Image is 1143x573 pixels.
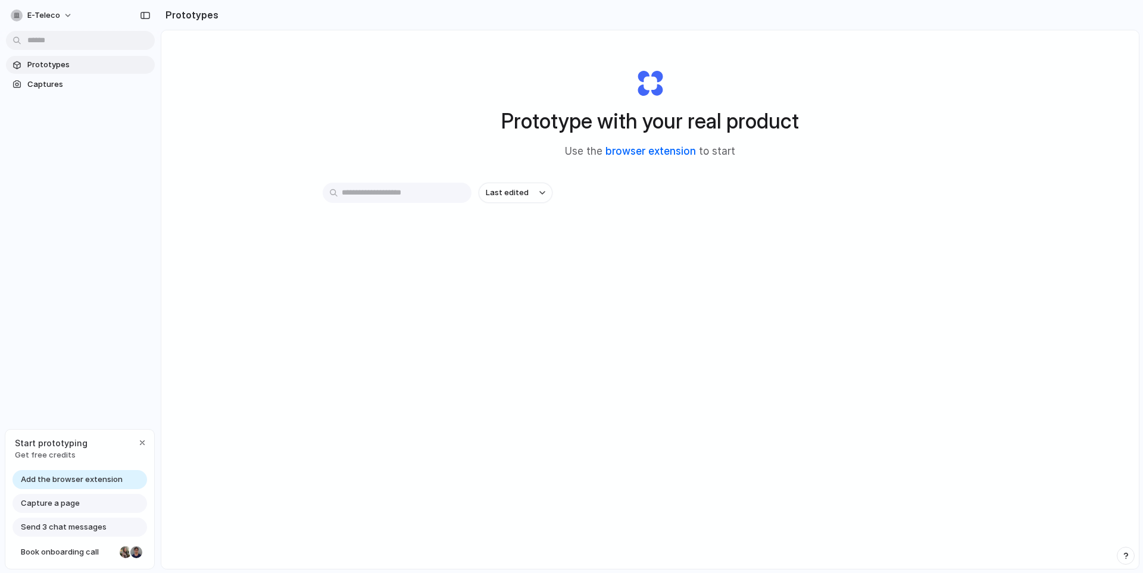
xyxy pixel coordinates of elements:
[565,144,735,159] span: Use the to start
[605,145,696,157] a: browser extension
[6,56,155,74] a: Prototypes
[15,449,88,461] span: Get free credits
[21,546,115,558] span: Book onboarding call
[27,79,150,90] span: Captures
[6,76,155,93] a: Captures
[21,474,123,486] span: Add the browser extension
[129,545,143,559] div: Christian Iacullo
[161,8,218,22] h2: Prototypes
[486,187,529,199] span: Last edited
[21,497,80,509] span: Capture a page
[27,59,150,71] span: Prototypes
[27,10,60,21] span: e-teleco
[501,105,799,137] h1: Prototype with your real product
[15,437,88,449] span: Start prototyping
[13,543,147,562] a: Book onboarding call
[21,521,107,533] span: Send 3 chat messages
[118,545,133,559] div: Nicole Kubica
[479,183,552,203] button: Last edited
[6,6,79,25] button: e-teleco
